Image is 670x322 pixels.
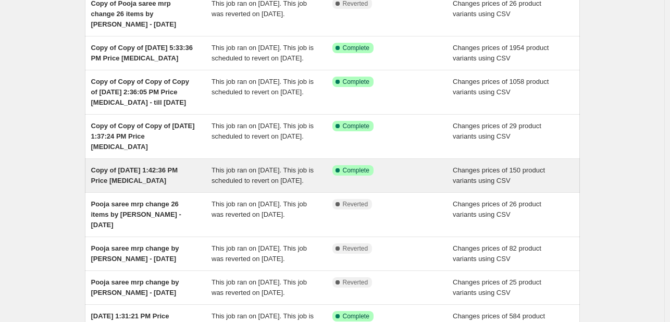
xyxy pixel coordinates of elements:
[91,44,193,62] span: Copy of Copy of [DATE] 5:33:36 PM Price [MEDICAL_DATA]
[453,78,549,96] span: Changes prices of 1058 product variants using CSV
[453,44,549,62] span: Changes prices of 1954 product variants using CSV
[212,122,314,140] span: This job ran on [DATE]. This job is scheduled to revert on [DATE].
[212,244,307,263] span: This job ran on [DATE]. This job was reverted on [DATE].
[91,166,178,184] span: Copy of [DATE] 1:42:36 PM Price [MEDICAL_DATA]
[91,278,179,296] span: Pooja saree mrp change by [PERSON_NAME] - [DATE]
[453,122,541,140] span: Changes prices of 29 product variants using CSV
[212,278,307,296] span: This job ran on [DATE]. This job was reverted on [DATE].
[343,200,368,208] span: Reverted
[343,122,369,130] span: Complete
[343,278,368,287] span: Reverted
[453,278,541,296] span: Changes prices of 25 product variants using CSV
[212,200,307,218] span: This job ran on [DATE]. This job was reverted on [DATE].
[343,166,369,175] span: Complete
[343,244,368,253] span: Reverted
[343,44,369,52] span: Complete
[343,312,369,320] span: Complete
[91,244,179,263] span: Pooja saree mrp change by [PERSON_NAME] - [DATE]
[212,78,314,96] span: This job ran on [DATE]. This job is scheduled to revert on [DATE].
[91,122,195,151] span: Copy of Copy of Copy of [DATE] 1:37:24 PM Price [MEDICAL_DATA]
[343,78,369,86] span: Complete
[91,200,181,229] span: Pooja saree mrp change 26 items by [PERSON_NAME] - [DATE]
[212,166,314,184] span: This job ran on [DATE]. This job is scheduled to revert on [DATE].
[453,200,541,218] span: Changes prices of 26 product variants using CSV
[212,44,314,62] span: This job ran on [DATE]. This job is scheduled to revert on [DATE].
[91,78,189,106] span: Copy of Copy of Copy of Copy of [DATE] 2:36:05 PM Price [MEDICAL_DATA] - till [DATE]
[453,166,545,184] span: Changes prices of 150 product variants using CSV
[453,244,541,263] span: Changes prices of 82 product variants using CSV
